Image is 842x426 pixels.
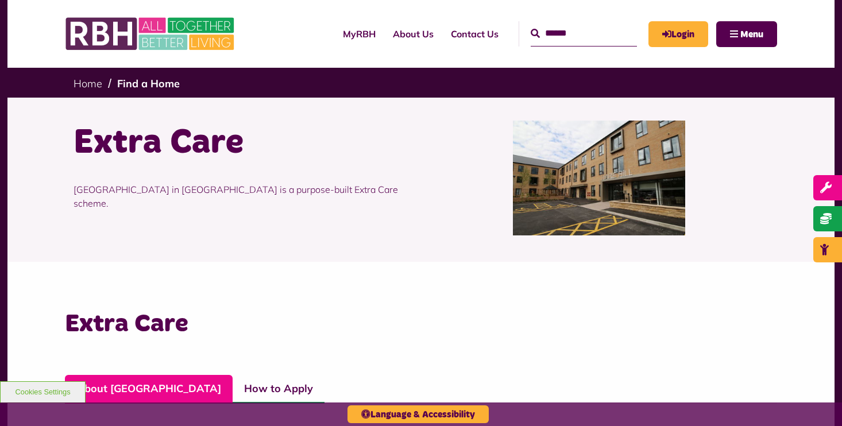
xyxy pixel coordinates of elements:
[74,121,412,165] h1: Extra Care
[65,308,777,340] h3: Extra Care
[716,21,777,47] button: Navigation
[648,21,708,47] a: MyRBH
[74,77,102,90] a: Home
[513,121,685,235] img: Hare Hill 108
[74,165,412,227] p: [GEOGRAPHIC_DATA] in [GEOGRAPHIC_DATA] is a purpose-built Extra Care scheme.
[65,375,233,404] a: About [GEOGRAPHIC_DATA]
[384,18,442,49] a: About Us
[740,30,763,39] span: Menu
[442,18,507,49] a: Contact Us
[347,405,489,423] button: Language & Accessibility
[117,77,180,90] a: Find a Home
[233,375,325,404] a: How to Apply
[334,18,384,49] a: MyRBH
[790,374,842,426] iframe: Netcall Web Assistant for live chat
[65,11,237,56] img: RBH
